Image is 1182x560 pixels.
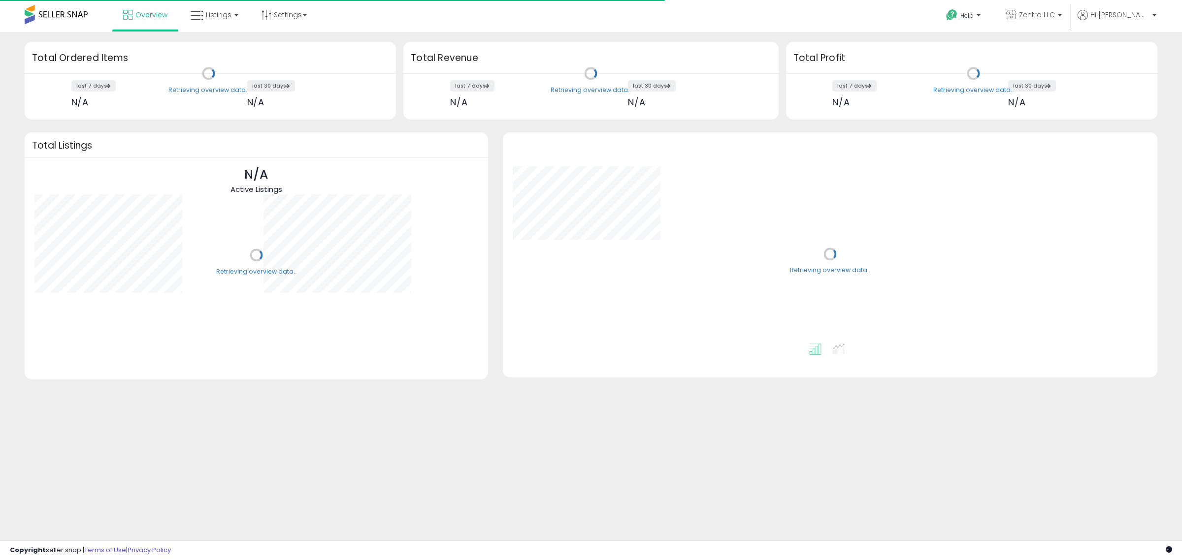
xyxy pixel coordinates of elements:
[1078,10,1156,32] a: Hi [PERSON_NAME]
[960,11,974,20] span: Help
[168,86,249,94] div: Retrieving overview data..
[135,10,167,20] span: Overview
[216,267,296,276] div: Retrieving overview data..
[933,86,1014,94] div: Retrieving overview data..
[790,266,870,275] div: Retrieving overview data..
[1090,10,1149,20] span: Hi [PERSON_NAME]
[938,1,990,32] a: Help
[551,86,631,94] div: Retrieving overview data..
[1019,10,1055,20] span: Zentra LLC
[206,10,231,20] span: Listings
[946,9,958,21] i: Get Help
